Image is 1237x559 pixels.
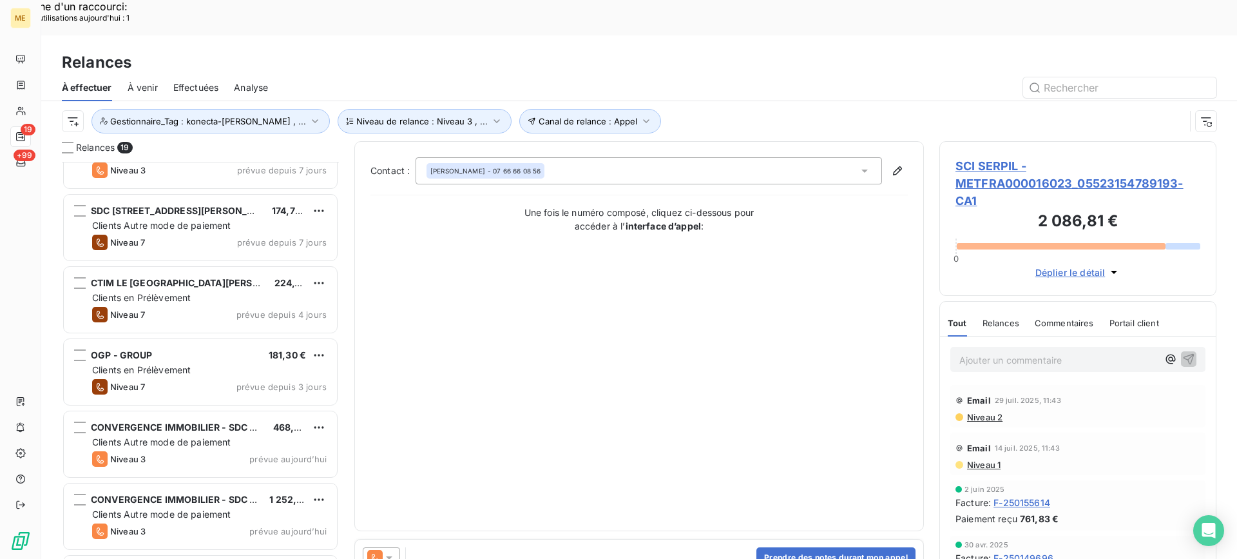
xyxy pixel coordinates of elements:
span: Canal de relance : Appel [539,116,637,126]
span: prévue depuis 4 jours [236,309,327,320]
span: CONVERGENCE IMMOBILIER - SDC OUDINOT 43 [91,494,307,505]
div: - 07 66 66 08 56 [430,166,541,175]
span: CTIM LE [GEOGRAPHIC_DATA][PERSON_NAME] [91,277,303,288]
span: Clients Autre mode de paiement [92,509,231,520]
span: Niveau 2 [966,412,1002,422]
span: 181,30 € [269,349,306,360]
span: Clients Autre mode de paiement [92,436,231,447]
span: 174,79 € [272,205,309,216]
span: F-250155614 [993,496,1050,509]
span: Clients Autre mode de paiement [92,220,231,231]
span: Niveau 3 [110,165,146,175]
button: Déplier le détail [1031,265,1125,280]
button: Canal de relance : Appel [519,109,661,133]
span: 29 juil. 2025, 11:43 [995,397,1061,404]
div: Open Intercom Messenger [1193,515,1224,546]
label: Contact : [370,164,416,177]
span: Facture : [955,496,991,509]
span: prévue depuis 7 jours [237,237,327,248]
span: CONVERGENCE IMMOBILIER - SDC OUDINOT 43 [91,422,307,433]
span: prévue depuis 7 jours [237,165,327,175]
span: Niveau 3 [110,454,146,464]
span: Commentaires [1035,318,1094,328]
span: Effectuées [173,81,219,94]
span: Analyse [234,81,268,94]
span: prévue depuis 3 jours [236,382,327,392]
h3: Relances [62,51,131,74]
span: Déplier le détail [1035,266,1106,279]
button: Gestionnaire_Tag : konecta-[PERSON_NAME] , ... [91,109,330,133]
span: 224,13 € [274,277,313,288]
span: Clients en Prélèvement [92,292,191,303]
span: prévue aujourd’hui [249,454,327,464]
span: +99 [14,150,35,161]
span: Gestionnaire_Tag : konecta-[PERSON_NAME] , ... [110,116,306,126]
span: Niveau 7 [110,309,145,320]
span: Niveau 7 [110,237,145,248]
span: 19 [21,124,35,135]
span: Email [967,395,991,406]
span: [PERSON_NAME] [430,166,485,175]
button: Niveau de relance : Niveau 3 , ... [338,109,512,133]
span: Tout [948,318,967,328]
span: 30 avr. 2025 [964,541,1008,549]
span: SDC [STREET_ADDRESS][PERSON_NAME] [91,205,278,216]
span: 1 252,07 € [269,494,316,505]
span: 761,83 € [1020,512,1059,525]
span: Email [967,443,991,453]
span: 0 [954,253,959,264]
strong: interface d’appel [626,221,702,231]
span: Clients en Prélèvement [92,364,191,375]
span: prévue aujourd’hui [249,526,327,536]
h3: 2 086,81 € [955,210,1200,235]
span: Niveau 3 [110,526,146,536]
span: 19 [117,142,132,153]
span: Niveau de relance : Niveau 3 , ... [356,116,488,126]
span: Relances [76,141,115,154]
span: OGP - GROUP [91,349,153,360]
span: À effectuer [62,81,112,94]
p: Une fois le numéro composé, cliquez ci-dessous pour accéder à l’ : [510,206,768,233]
input: Rechercher [1023,77,1216,98]
span: Niveau 1 [966,460,1001,470]
span: Paiement reçu [955,512,1017,525]
span: À venir [128,81,158,94]
span: Niveau 7 [110,382,145,392]
img: Logo LeanPay [10,531,31,551]
span: 14 juil. 2025, 11:43 [995,444,1060,452]
span: 468,29 € [273,422,314,433]
span: 2 juin 2025 [964,485,1005,493]
span: SCI SERPIL - METFRA000016023_05523154789193-CA1 [955,157,1200,210]
span: Relances [983,318,1019,328]
span: Portail client [1109,318,1159,328]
